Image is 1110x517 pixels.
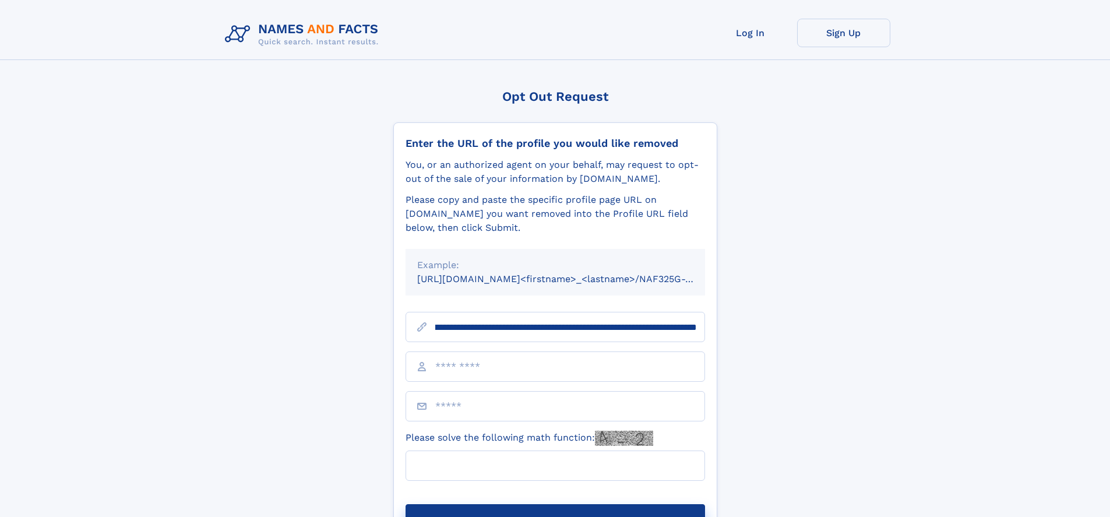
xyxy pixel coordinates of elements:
[704,19,797,47] a: Log In
[393,89,717,104] div: Opt Out Request
[406,158,705,186] div: You, or an authorized agent on your behalf, may request to opt-out of the sale of your informatio...
[797,19,890,47] a: Sign Up
[406,431,653,446] label: Please solve the following math function:
[220,19,388,50] img: Logo Names and Facts
[417,258,693,272] div: Example:
[406,137,705,150] div: Enter the URL of the profile you would like removed
[417,273,727,284] small: [URL][DOMAIN_NAME]<firstname>_<lastname>/NAF325G-xxxxxxxx
[406,193,705,235] div: Please copy and paste the specific profile page URL on [DOMAIN_NAME] you want removed into the Pr...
